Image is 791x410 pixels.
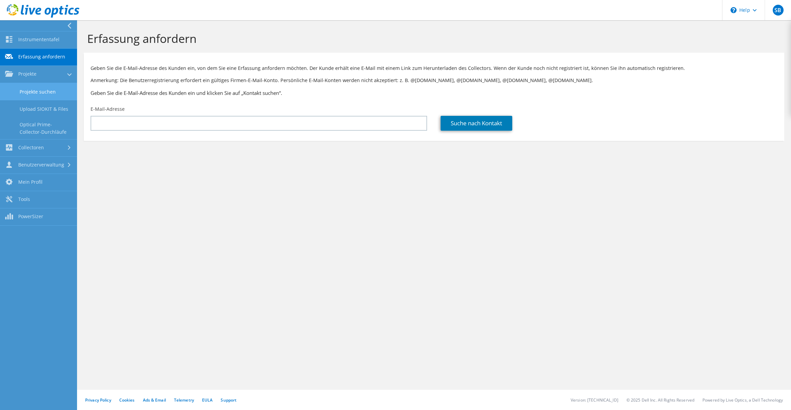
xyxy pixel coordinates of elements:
a: Suche nach Kontakt [441,116,512,131]
a: Telemetry [174,397,194,403]
p: Anmerkung: Die Benutzerregistrierung erfordert ein gültiges Firmen-E-Mail-Konto. Persönliche E-Ma... [91,77,777,84]
a: Ads & Email [143,397,166,403]
svg: \n [731,7,737,13]
h3: Geben Sie die E-Mail-Adresse des Kunden ein und klicken Sie auf „Kontakt suchen“. [91,89,777,97]
li: © 2025 Dell Inc. All Rights Reserved [626,397,694,403]
label: E-Mail-Adresse [91,106,125,112]
a: Privacy Policy [85,397,111,403]
a: Cookies [119,397,135,403]
li: Version: [TECHNICAL_ID] [571,397,618,403]
h1: Erfassung anfordern [87,31,777,46]
a: Support [221,397,237,403]
li: Powered by Live Optics, a Dell Technology [702,397,783,403]
p: Geben Sie die E-Mail-Adresse des Kunden ein, von dem Sie eine Erfassung anfordern möchten. Der Ku... [91,65,777,72]
a: EULA [202,397,213,403]
span: SB [773,5,784,16]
